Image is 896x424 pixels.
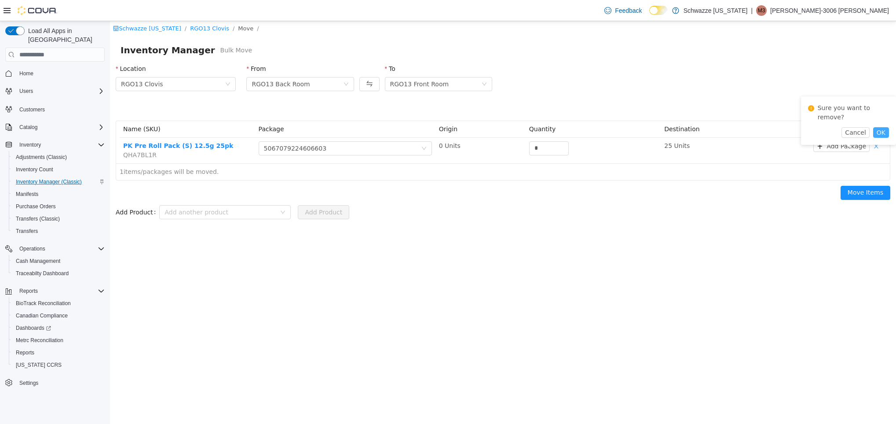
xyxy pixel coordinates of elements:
[12,268,105,279] span: Traceabilty Dashboard
[16,377,105,388] span: Settings
[9,347,108,359] button: Reports
[372,60,377,66] i: icon: down
[731,106,759,117] button: Cancel
[149,104,174,111] span: Package
[16,349,34,356] span: Reports
[12,214,63,224] a: Transfers (Classic)
[2,67,108,80] button: Home
[9,267,108,280] button: Traceabilty Dashboard
[19,124,37,131] span: Catalog
[80,4,119,11] a: RGO13 Clovis
[12,189,42,199] a: Manifests
[756,5,767,16] div: Marisa-3006 Romero
[9,297,108,310] button: BioTrack Reconciliation
[12,256,64,266] a: Cash Management
[9,225,108,237] button: Transfers
[154,121,217,134] div: 5067079224606603
[10,147,109,154] span: 1 items/packages will be moved.
[12,310,71,321] a: Canadian Compliance
[419,104,446,111] span: Quantity
[12,298,105,309] span: BioTrack Reconciliation
[6,188,49,195] label: Add Product
[16,337,63,344] span: Metrc Reconciliation
[698,84,704,90] i: icon: exclamation-circle
[16,312,68,319] span: Canadian Compliance
[19,106,45,113] span: Customers
[12,152,105,162] span: Adjustments (Classic)
[751,5,753,16] p: |
[2,139,108,151] button: Inventory
[115,60,121,66] i: icon: down
[16,258,60,265] span: Cash Management
[9,322,108,334] a: Dashboards
[2,243,108,255] button: Operations
[13,130,47,137] span: QHA7BL1R
[12,360,105,370] span: Washington CCRS
[16,154,67,161] span: Adjustments (Classic)
[234,60,239,66] i: icon: down
[19,245,45,252] span: Operations
[16,361,62,369] span: [US_STATE] CCRS
[12,189,105,199] span: Manifests
[16,122,105,133] span: Catalog
[16,166,53,173] span: Inventory Count
[6,44,36,51] label: Location
[16,140,105,150] span: Inventory
[9,176,108,188] button: Inventory Manager (Classic)
[275,44,285,51] label: To
[329,121,351,128] span: 0 Units
[329,104,347,111] span: Origin
[9,200,108,213] button: Purchase Orders
[12,177,85,187] a: Inventory Manager (Classic)
[2,103,108,115] button: Customers
[9,359,108,371] button: [US_STATE] CCRS
[19,70,33,77] span: Home
[9,213,108,225] button: Transfers (Classic)
[9,163,108,176] button: Inventory Count
[12,310,105,321] span: Canadian Compliance
[123,4,124,11] span: /
[2,376,108,389] button: Settings
[9,255,108,267] button: Cash Management
[16,378,42,388] a: Settings
[12,335,105,346] span: Metrc Reconciliation
[12,335,67,346] a: Metrc Reconciliation
[16,68,105,79] span: Home
[249,56,269,70] button: Swap
[16,86,37,96] button: Users
[3,4,71,11] a: icon: shopSchwazze [US_STATE]
[12,226,105,236] span: Transfers
[147,4,149,11] span: /
[13,104,51,111] span: Name (SKU)
[9,151,108,163] button: Adjustments (Classic)
[9,334,108,347] button: Metrc Reconciliation
[12,214,105,224] span: Transfers (Classic)
[12,177,105,187] span: Inventory Manager (Classic)
[16,86,105,96] span: Users
[16,270,69,277] span: Traceabilty Dashboard
[12,347,105,358] span: Reports
[12,323,105,333] span: Dashboards
[11,56,53,70] span: RGO13 Clovis
[75,4,77,11] span: /
[16,286,41,296] button: Reports
[12,226,41,236] a: Transfers
[11,22,110,36] span: Inventory Manager
[12,347,38,358] a: Reports
[16,286,105,296] span: Reports
[19,380,38,387] span: Settings
[18,6,57,15] img: Cova
[9,188,108,200] button: Manifests
[16,103,105,114] span: Customers
[649,6,668,15] input: Dark Mode
[25,26,105,44] span: Load All Apps in [GEOGRAPHIC_DATA]
[2,121,108,133] button: Catalog
[2,285,108,297] button: Reports
[19,88,33,95] span: Users
[554,121,580,128] span: 25 Units
[16,243,105,254] span: Operations
[12,152,70,162] a: Adjustments (Classic)
[16,122,41,133] button: Catalog
[12,323,55,333] a: Dashboards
